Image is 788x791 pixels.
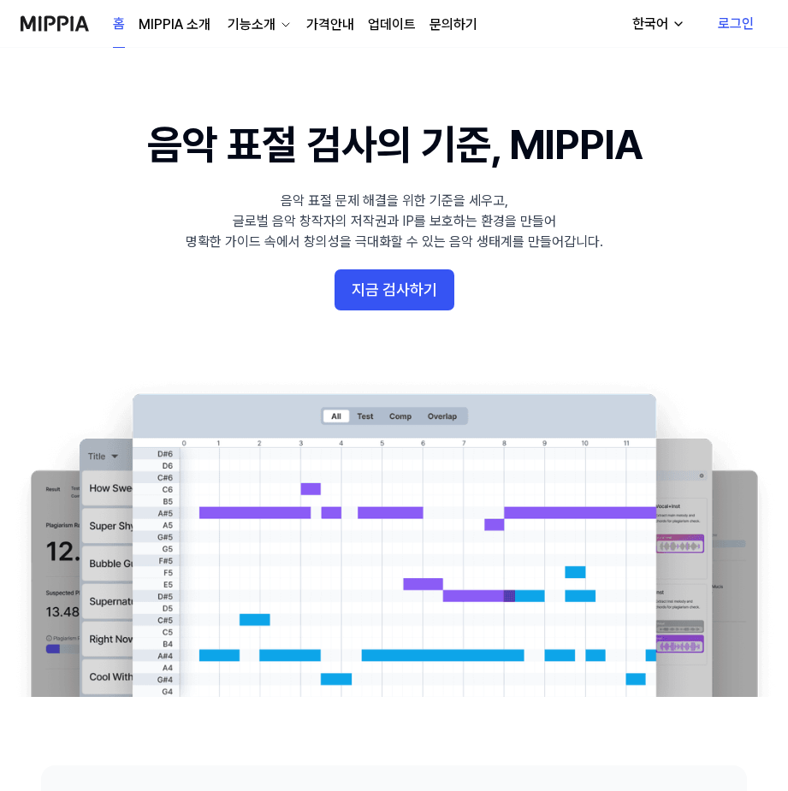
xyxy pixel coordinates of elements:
[147,116,641,174] h1: 음악 표절 검사의 기준, MIPPIA
[113,1,125,48] a: 홈
[430,15,477,35] a: 문의하기
[619,7,696,41] button: 한국어
[139,15,210,35] a: MIPPIA 소개
[224,15,293,35] button: 기능소개
[224,15,279,35] div: 기능소개
[186,191,603,252] div: 음악 표절 문제 해결을 위한 기준을 세우고, 글로벌 음악 창작자의 저작권과 IP를 보호하는 환경을 만들어 명확한 가이드 속에서 창의성을 극대화할 수 있는 음악 생태계를 만들어...
[629,14,672,34] div: 한국어
[306,15,354,35] a: 가격안내
[335,269,454,310] button: 지금 검사하기
[368,15,416,35] a: 업데이트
